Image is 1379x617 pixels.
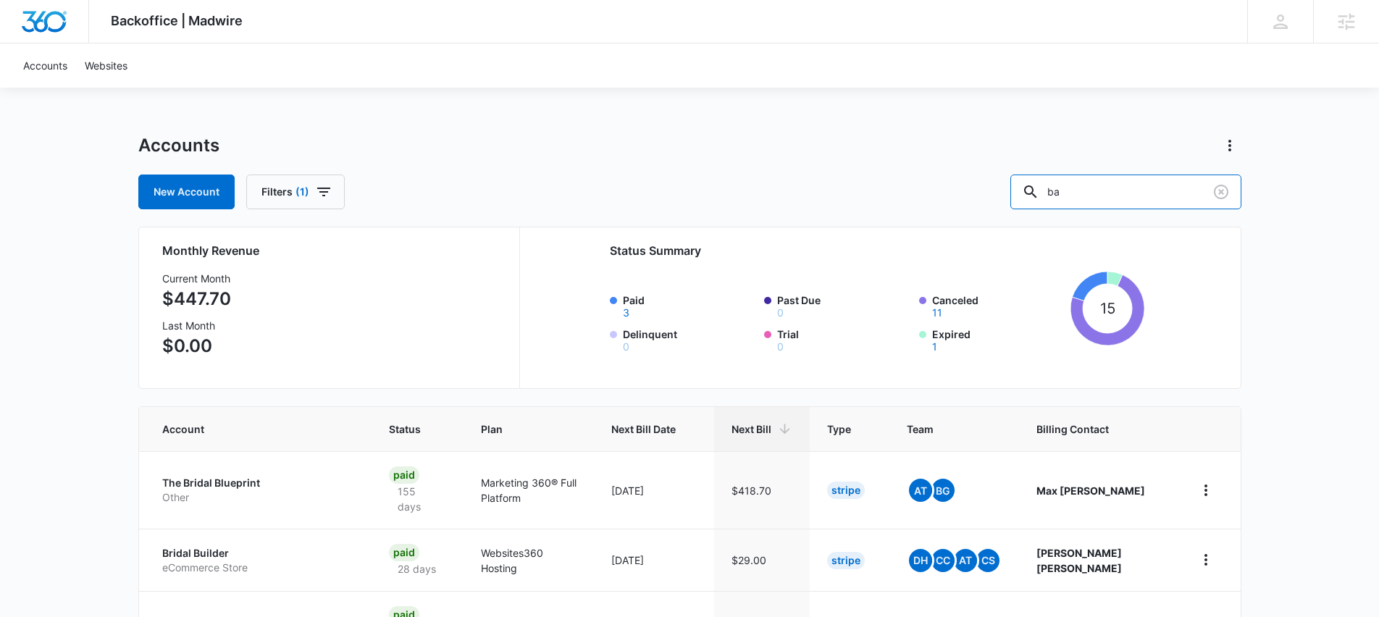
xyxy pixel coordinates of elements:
span: CC [931,549,955,572]
div: Stripe [827,552,865,569]
span: BG [931,479,955,502]
span: At [909,479,932,502]
span: Next Bill Date [611,421,676,437]
button: Clear [1210,180,1233,203]
label: Trial [777,327,910,352]
label: Paid [623,293,756,318]
div: Paid [389,544,419,561]
span: DH [909,549,932,572]
h2: Monthly Revenue [162,242,502,259]
span: Team [907,421,981,437]
strong: Max [PERSON_NAME] [1036,484,1145,497]
a: Bridal BuildereCommerce Store [162,546,354,574]
h1: Accounts [138,135,219,156]
strong: [PERSON_NAME] [PERSON_NAME] [1036,547,1122,574]
p: Other [162,490,354,505]
p: eCommerce Store [162,561,354,575]
a: New Account [138,175,235,209]
p: The Bridal Blueprint [162,476,354,490]
td: [DATE] [594,451,714,529]
button: Canceled [932,308,942,318]
label: Canceled [932,293,1065,318]
label: Past Due [777,293,910,318]
button: Filters(1) [246,175,345,209]
button: Actions [1218,134,1241,157]
span: Plan [481,421,577,437]
td: $29.00 [714,529,810,591]
span: (1) [295,187,309,197]
span: CS [976,549,999,572]
label: Expired [932,327,1065,352]
h3: Last Month [162,318,231,333]
p: Bridal Builder [162,546,354,561]
td: [DATE] [594,529,714,591]
span: Billing Contact [1036,421,1159,437]
p: 155 days [389,484,447,514]
span: AT [954,549,977,572]
p: 28 days [389,561,445,576]
span: Next Bill [732,421,771,437]
span: Type [827,421,851,437]
div: Paid [389,466,419,484]
p: Marketing 360® Full Platform [481,475,577,505]
a: The Bridal BlueprintOther [162,476,354,504]
button: home [1194,548,1217,571]
td: $418.70 [714,451,810,529]
input: Search [1010,175,1241,209]
p: Websites360 Hosting [481,545,577,576]
tspan: 15 [1100,299,1115,317]
button: Paid [623,308,629,318]
h2: Status Summary [610,242,1145,259]
h3: Current Month [162,271,231,286]
button: Expired [932,342,937,352]
a: Websites [76,43,136,88]
p: $0.00 [162,333,231,359]
div: Stripe [827,482,865,499]
a: Accounts [14,43,76,88]
label: Delinquent [623,327,756,352]
span: Account [162,421,333,437]
p: $447.70 [162,286,231,312]
button: home [1194,479,1217,502]
span: Backoffice | Madwire [111,13,243,28]
span: Status [389,421,426,437]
